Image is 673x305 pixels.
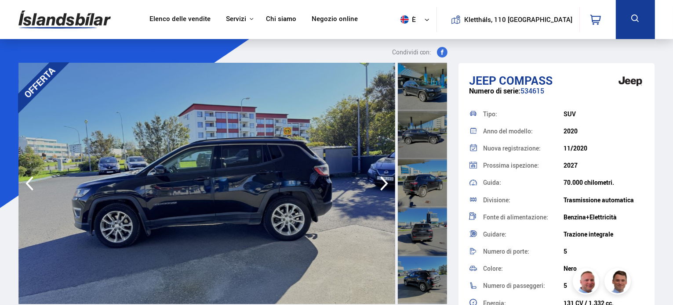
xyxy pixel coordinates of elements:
font: 2027 [564,161,578,169]
font: Klettháls, 110 [GEOGRAPHIC_DATA] [464,15,572,24]
font: Trazione integrale [564,230,613,238]
font: Nuova registrazione: [483,144,541,152]
font: Colore: [483,264,503,273]
font: 70.000 chilometri. [564,178,614,187]
a: Elenco delle vendite [149,15,211,24]
a: Negozio online [312,15,358,24]
font: Anno del modello: [483,127,533,135]
font: 2020 [564,127,578,135]
font: Compass [499,72,553,88]
font: 5 [564,247,567,255]
font: Negozio online [312,14,358,23]
font: Chi siamo [266,14,296,23]
font: Divisione: [483,196,510,204]
font: Numero di passeggeri: [483,281,545,290]
font: Prossima ispezione: [483,161,539,169]
font: Numero di serie: [469,86,520,96]
img: FbJEzSuNWCJXmdc-.webp [606,269,632,296]
button: Klettháls, 110 [GEOGRAPHIC_DATA] [467,16,569,23]
font: 5 [564,281,567,290]
a: Chi siamo [266,15,296,24]
font: Jeep [469,72,496,88]
font: OFFERTA [21,65,57,100]
font: 11/2020 [564,144,587,152]
img: G0Ugv5HjCgRt.svg [18,5,111,34]
font: Benzina+Elettricità [564,213,617,221]
button: Servizi [226,15,246,23]
font: Elenco delle vendite [149,14,211,23]
font: Trasmissione automatica [564,196,634,204]
font: Guidare: [483,230,506,238]
a: Klettháls, 110 [GEOGRAPHIC_DATA] [444,7,572,32]
font: SUV [564,110,576,118]
img: siFngHWaQ9KaOqBr.png [574,269,600,296]
img: svg+xml;base64,PHN2ZyB4bWxucz0iaHR0cDovL3d3dy53My5vcmcvMjAwMC9zdmciIHdpZHRoPSI1MTIiIGhlaWdodD0iNT... [400,15,409,24]
button: È [397,7,437,32]
font: È [412,15,416,24]
font: Numero di porte: [483,247,529,255]
font: 534615 [520,86,544,96]
img: logo del marchio [613,68,648,95]
button: Opna LiveChat spjallviðmót [7,4,33,30]
font: Servizi [226,14,246,23]
img: 3635128.jpeg [18,63,395,304]
font: Guida: [483,178,501,187]
font: Nero [564,264,577,273]
font: Fonte di alimentazione: [483,213,548,221]
font: Tipo: [483,110,497,118]
button: Condividi con: [389,47,451,57]
font: Condividi con: [392,48,432,56]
